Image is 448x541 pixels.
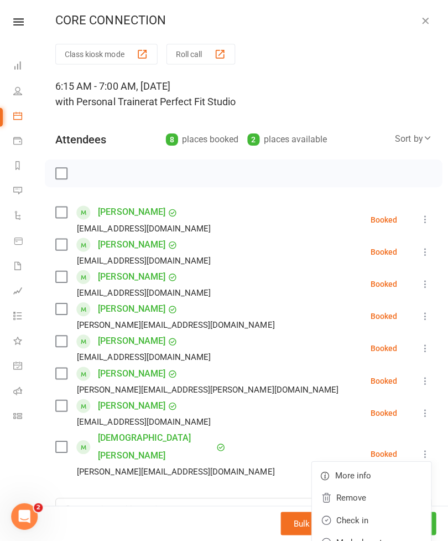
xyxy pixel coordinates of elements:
[280,512,376,535] button: Bulk add attendees
[247,133,326,149] div: places available
[369,346,396,353] div: Booked
[13,231,38,256] a: Product Sales
[98,430,213,465] a: [DEMOGRAPHIC_DATA][PERSON_NAME]
[55,133,106,149] div: Attendees
[334,470,370,483] span: More info
[311,487,430,509] a: Remove
[77,415,210,430] div: [EMAIL_ADDRESS][DOMAIN_NAME]
[369,249,396,257] div: Booked
[11,503,38,530] iframe: Intercom live chat
[13,281,38,306] a: Assessments
[77,223,210,237] div: [EMAIL_ADDRESS][DOMAIN_NAME]
[98,269,165,287] a: [PERSON_NAME]
[98,205,165,223] a: [PERSON_NAME]
[394,133,430,148] div: Sort by
[98,237,165,255] a: [PERSON_NAME]
[166,46,235,66] button: Roll call
[311,509,430,532] a: Check in
[369,410,396,418] div: Booked
[55,97,148,109] span: with Personal Trainer
[13,81,38,106] a: People
[369,378,396,385] div: Booked
[77,383,337,398] div: [PERSON_NAME][EMAIL_ADDRESS][PERSON_NAME][DOMAIN_NAME]
[369,451,396,458] div: Booked
[77,287,210,301] div: [EMAIL_ADDRESS][DOMAIN_NAME]
[13,380,38,405] a: Roll call kiosk mode
[38,16,448,30] div: CORE CONNECTION
[98,301,165,319] a: [PERSON_NAME]
[13,156,38,181] a: Reports
[77,255,210,269] div: [EMAIL_ADDRESS][DOMAIN_NAME]
[148,97,235,109] span: at Perfect Fit Studio
[13,106,38,131] a: Calendar
[165,133,238,149] div: places booked
[369,217,396,225] div: Booked
[98,398,165,415] a: [PERSON_NAME]
[13,56,38,81] a: Dashboard
[165,135,178,147] div: 8
[77,319,274,333] div: [PERSON_NAME][EMAIL_ADDRESS][DOMAIN_NAME]
[13,131,38,156] a: Payments
[77,465,274,480] div: [PERSON_NAME][EMAIL_ADDRESS][DOMAIN_NAME]
[55,498,430,522] input: Search to add attendees
[55,80,430,111] div: 6:15 AM - 7:00 AM, [DATE]
[13,355,38,380] a: General attendance kiosk mode
[34,503,43,512] span: 2
[98,365,165,383] a: [PERSON_NAME]
[311,465,430,487] a: More info
[369,281,396,289] div: Booked
[13,405,38,430] a: Class kiosk mode
[77,351,210,365] div: [EMAIL_ADDRESS][DOMAIN_NAME]
[98,333,165,351] a: [PERSON_NAME]
[55,46,157,66] button: Class kiosk mode
[13,331,38,355] a: What's New
[247,135,259,147] div: 2
[369,313,396,321] div: Booked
